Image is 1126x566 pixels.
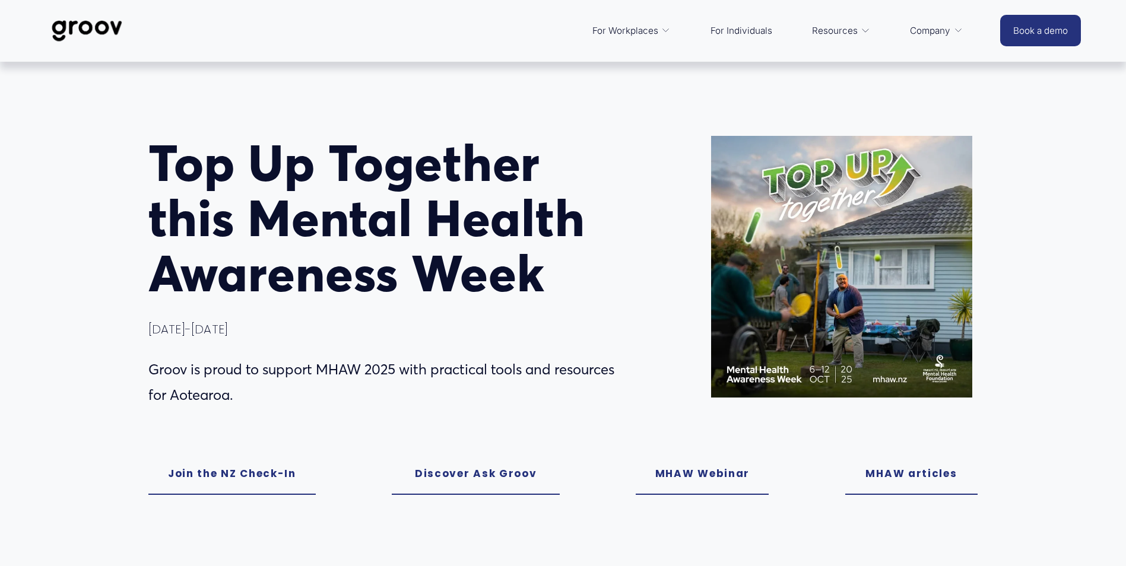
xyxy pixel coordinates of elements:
[148,136,630,301] h1: op Up Together this Mental Health Awareness Week
[586,17,677,45] a: folder dropdown
[636,453,769,495] a: MHAW Webinar
[392,453,560,495] a: Discover Ask Groov
[592,23,658,39] span: For Workplaces
[910,23,950,39] span: Company
[845,453,978,495] a: MHAW articles
[806,17,876,45] a: folder dropdown
[812,23,858,39] span: Resources
[148,322,630,337] h4: [DATE]-[DATE]
[705,17,778,45] a: For Individuals
[148,453,316,495] a: Join the NZ Check-In
[45,11,129,50] img: Groov | Workplace Science Platform | Unlock Performance | Drive Results
[1000,15,1081,46] a: Book a demo
[904,17,969,45] a: folder dropdown
[148,132,175,194] span: T
[148,357,630,408] p: Groov is proud to support MHAW 2025 with practical tools and resources for Aotearoa.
